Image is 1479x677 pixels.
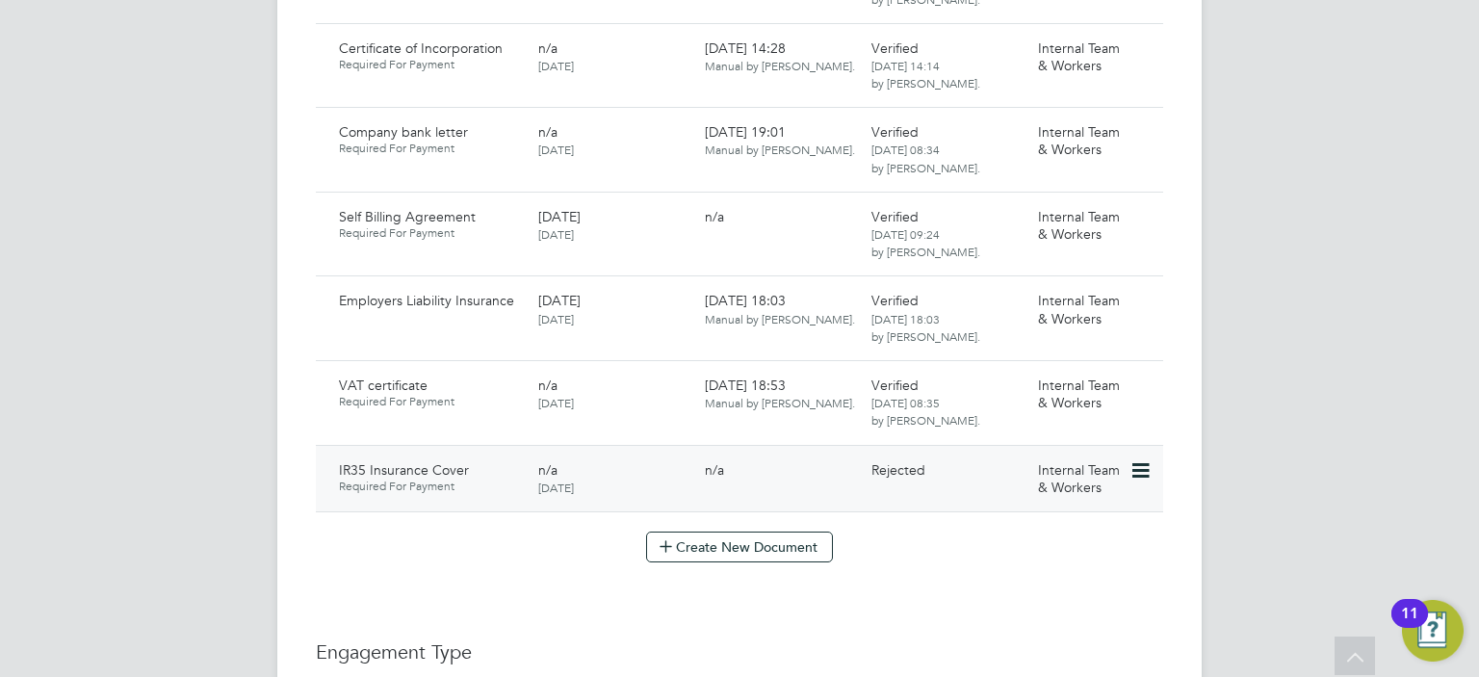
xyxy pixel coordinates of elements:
span: [DATE] [538,311,574,326]
h3: Engagement Type [316,639,1163,664]
span: Required For Payment [339,394,523,409]
span: [DATE] [538,395,574,410]
span: n/a [538,123,558,141]
span: Manual by [PERSON_NAME]. [705,395,855,410]
span: Verified [871,123,919,141]
span: Internal Team & Workers [1038,123,1120,158]
span: Verified [871,377,919,394]
span: [DATE] [538,292,581,309]
button: Open Resource Center, 11 new notifications [1402,600,1464,662]
span: Company bank letter [339,123,468,141]
span: [DATE] [538,208,581,225]
span: n/a [538,377,558,394]
span: n/a [705,208,724,225]
span: Self Billing Agreement [339,208,476,225]
span: VAT certificate [339,377,428,394]
span: Employers Liability Insurance [339,292,514,309]
span: Manual by [PERSON_NAME]. [705,311,855,326]
span: [DATE] 08:34 by [PERSON_NAME]. [871,142,980,174]
span: [DATE] 18:03 [705,292,855,326]
span: [DATE] 14:14 by [PERSON_NAME]. [871,58,980,91]
span: Internal Team & Workers [1038,39,1120,74]
span: [DATE] [538,480,574,495]
span: n/a [705,461,724,479]
span: Manual by [PERSON_NAME]. [705,142,855,157]
span: Internal Team & Workers [1038,377,1120,411]
span: Internal Team & Workers [1038,292,1120,326]
span: Verified [871,292,919,309]
span: [DATE] 08:35 by [PERSON_NAME]. [871,395,980,428]
span: Required For Payment [339,479,523,494]
span: Verified [871,208,919,225]
span: [DATE] 09:24 by [PERSON_NAME]. [871,226,980,259]
span: [DATE] 14:28 [705,39,855,74]
span: [DATE] 18:53 [705,377,855,411]
span: Internal Team & Workers [1038,461,1120,496]
span: [DATE] [538,142,574,157]
div: 11 [1401,613,1418,638]
span: Manual by [PERSON_NAME]. [705,58,855,73]
span: [DATE] 18:03 by [PERSON_NAME]. [871,311,980,344]
span: [DATE] 19:01 [705,123,855,158]
span: n/a [538,39,558,57]
span: Required For Payment [339,57,523,72]
button: Create New Document [646,532,833,562]
span: Internal Team & Workers [1038,208,1120,243]
span: [DATE] [538,226,574,242]
span: Required For Payment [339,225,523,241]
span: [DATE] [538,58,574,73]
span: n/a [538,461,558,479]
span: Rejected [871,461,925,479]
span: Required For Payment [339,141,523,156]
span: Verified [871,39,919,57]
span: IR35 Insurance Cover [339,461,469,479]
span: Certificate of Incorporation [339,39,503,57]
